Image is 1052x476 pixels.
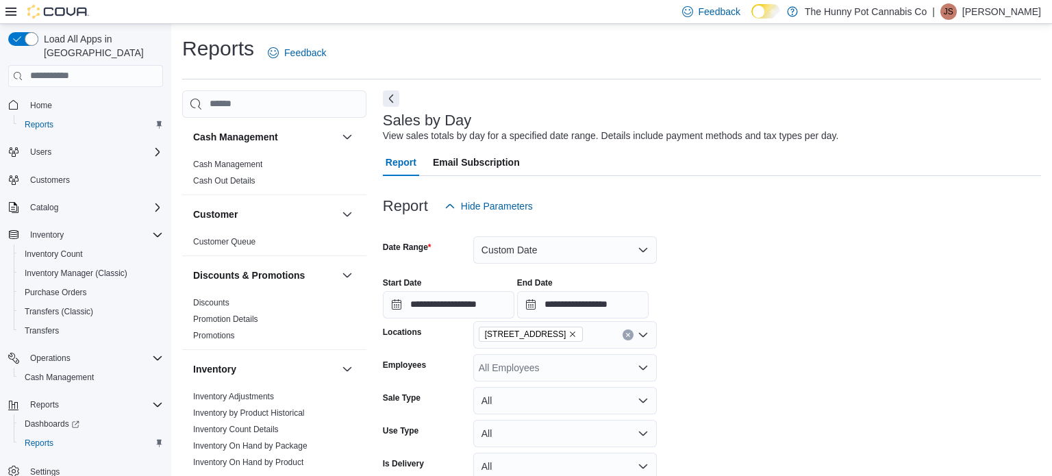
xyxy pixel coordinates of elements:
div: Customer [182,234,366,255]
span: Reports [19,116,163,133]
span: Inventory Count [19,246,163,262]
button: Users [25,144,57,160]
button: Discounts & Promotions [339,267,355,284]
h3: Cash Management [193,130,278,144]
h3: Customer [193,208,238,221]
button: All [473,420,657,447]
h3: Discounts & Promotions [193,268,305,282]
a: Inventory Manager (Classic) [19,265,133,281]
button: All [473,387,657,414]
span: Users [25,144,163,160]
span: Inventory by Product Historical [193,408,305,418]
span: Operations [30,353,71,364]
a: Dashboards [19,416,85,432]
span: Inventory On Hand by Package [193,440,308,451]
span: 2500 Hurontario St [479,327,584,342]
a: Dashboards [14,414,168,434]
span: Discounts [193,297,229,308]
span: [STREET_ADDRESS] [485,327,566,341]
button: Catalog [25,199,64,216]
div: View sales totals by day for a specified date range. Details include payment methods and tax type... [383,129,839,143]
button: Reports [14,115,168,134]
span: Transfers (Classic) [19,303,163,320]
label: Date Range [383,242,431,253]
label: Sale Type [383,392,421,403]
button: Open list of options [638,329,649,340]
button: Operations [25,350,76,366]
span: Reports [30,399,59,410]
button: Inventory Manager (Classic) [14,264,168,283]
span: Purchase Orders [19,284,163,301]
button: Reports [3,395,168,414]
span: Dashboards [25,418,79,429]
span: Email Subscription [433,149,520,176]
a: Inventory On Hand by Package [193,441,308,451]
input: Press the down key to open a popover containing a calendar. [517,291,649,318]
span: Load All Apps in [GEOGRAPHIC_DATA] [38,32,163,60]
span: Promotion Details [193,314,258,325]
a: Inventory Adjustments [193,392,274,401]
span: Reports [19,435,163,451]
a: Promotion Details [193,314,258,324]
label: Start Date [383,277,422,288]
a: Inventory Count [19,246,88,262]
span: Dashboards [19,416,163,432]
span: Home [30,100,52,111]
a: Cash Management [193,160,262,169]
span: Purchase Orders [25,287,87,298]
button: Custom Date [473,236,657,264]
div: Cash Management [182,156,366,195]
a: Feedback [262,39,331,66]
h1: Reports [182,35,254,62]
button: Customers [3,170,168,190]
button: Reports [14,434,168,453]
button: Next [383,90,399,107]
button: Inventory Count [14,245,168,264]
a: Customer Queue [193,237,255,247]
span: Catalog [25,199,163,216]
h3: Sales by Day [383,112,472,129]
span: JS [944,3,953,20]
span: Inventory Count [25,249,83,260]
h3: Report [383,198,428,214]
span: Feedback [699,5,740,18]
a: Inventory Count Details [193,425,279,434]
label: Use Type [383,425,418,436]
span: Inventory Count Details [193,424,279,435]
span: Cash Management [19,369,163,386]
label: Is Delivery [383,458,424,469]
p: The Hunny Pot Cannabis Co [805,3,927,20]
button: Cash Management [193,130,336,144]
span: Reports [25,438,53,449]
p: | [932,3,935,20]
a: Transfers [19,323,64,339]
button: Inventory [193,362,336,376]
button: Operations [3,349,168,368]
button: Home [3,95,168,115]
span: Transfers (Classic) [25,306,93,317]
span: Promotions [193,330,235,341]
label: Locations [383,327,422,338]
button: Cash Management [14,368,168,387]
span: Inventory [25,227,163,243]
button: Reports [25,397,64,413]
input: Dark Mode [751,4,780,18]
a: Home [25,97,58,114]
span: Transfers [19,323,163,339]
input: Press the down key to open a popover containing a calendar. [383,291,514,318]
a: Inventory by Product Historical [193,408,305,418]
button: Clear input [623,329,634,340]
a: Reports [19,116,59,133]
a: Discounts [193,298,229,308]
span: Home [25,97,163,114]
span: Customer Queue [193,236,255,247]
button: Remove 2500 Hurontario St from selection in this group [568,330,577,338]
img: Cova [27,5,89,18]
span: Operations [25,350,163,366]
a: Reports [19,435,59,451]
span: Inventory Manager (Classic) [19,265,163,281]
button: Hide Parameters [439,192,538,220]
span: Report [386,149,416,176]
span: Cash Management [25,372,94,383]
a: Purchase Orders [19,284,92,301]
